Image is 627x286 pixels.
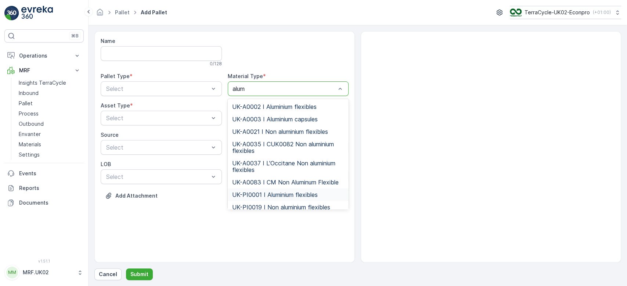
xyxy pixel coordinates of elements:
[16,129,84,139] a: Envanter
[210,61,222,67] p: 0 / 128
[16,150,84,160] a: Settings
[101,132,119,138] label: Source
[130,271,148,278] p: Submit
[101,161,111,167] label: LOB
[19,89,39,97] p: Inbound
[19,67,69,74] p: MRF
[4,48,84,63] button: Operations
[232,204,330,210] span: UK-PI0019 I Non aluminium flexibles
[106,143,209,152] p: Select
[21,6,53,21] img: logo_light-DOdMpM7g.png
[19,79,66,87] p: Insights TerraCycle
[101,38,115,44] label: Name
[593,10,611,15] p: ( +01:00 )
[16,88,84,98] a: Inbound
[232,141,345,154] span: UK-A0035 I CUK0082 Non aluminium flexibles
[4,195,84,210] a: Documents
[19,131,41,138] p: Envanter
[19,170,81,177] p: Events
[101,102,130,109] label: Asset Type
[19,151,40,158] p: Settings
[4,265,84,280] button: MMMRF.UK02
[232,191,318,198] span: UK-PI0001 I Aluminium flexibles
[19,199,81,206] p: Documents
[4,63,84,78] button: MRF
[6,267,18,278] div: MM
[115,9,130,15] a: Pallet
[16,109,84,119] a: Process
[4,181,84,195] a: Reports
[4,6,19,21] img: logo
[16,98,84,109] a: Pallet
[232,160,345,173] span: UK-A0037 I L'Occitane Non aluminium flexibles
[19,120,44,128] p: Outbound
[510,8,522,16] img: terracycle_logo_wKaHoWT.png
[115,192,158,199] p: Add Attachment
[16,78,84,88] a: Insights TerraCycle
[139,9,169,16] span: Add Pallet
[71,33,79,39] p: ⌘B
[4,259,84,263] span: v 1.51.1
[99,271,117,278] p: Cancel
[19,100,33,107] p: Pallet
[232,179,339,186] span: UK-A0083 I CM Non Aluminum Flexible
[228,73,263,79] label: Material Type
[19,184,81,192] p: Reports
[232,116,318,122] span: UK-A0003 I Aluminium capsules
[23,269,73,276] p: MRF.UK02
[16,119,84,129] a: Outbound
[19,110,39,117] p: Process
[101,73,130,79] label: Pallet Type
[19,52,69,59] p: Operations
[232,128,328,135] span: UK-A0021 I Non aluminium flexibles
[106,84,209,93] p: Select
[101,190,162,202] button: Upload File
[19,141,41,148] p: Materials
[4,166,84,181] a: Events
[96,11,104,17] a: Homepage
[94,268,122,280] button: Cancel
[525,9,590,16] p: TerraCycle-UK02-Econpro
[232,103,317,110] span: UK-A0002 I Aluminium flexibles
[106,172,209,181] p: Select
[106,114,209,122] p: Select
[16,139,84,150] a: Materials
[510,6,621,19] button: TerraCycle-UK02-Econpro(+01:00)
[126,268,153,280] button: Submit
